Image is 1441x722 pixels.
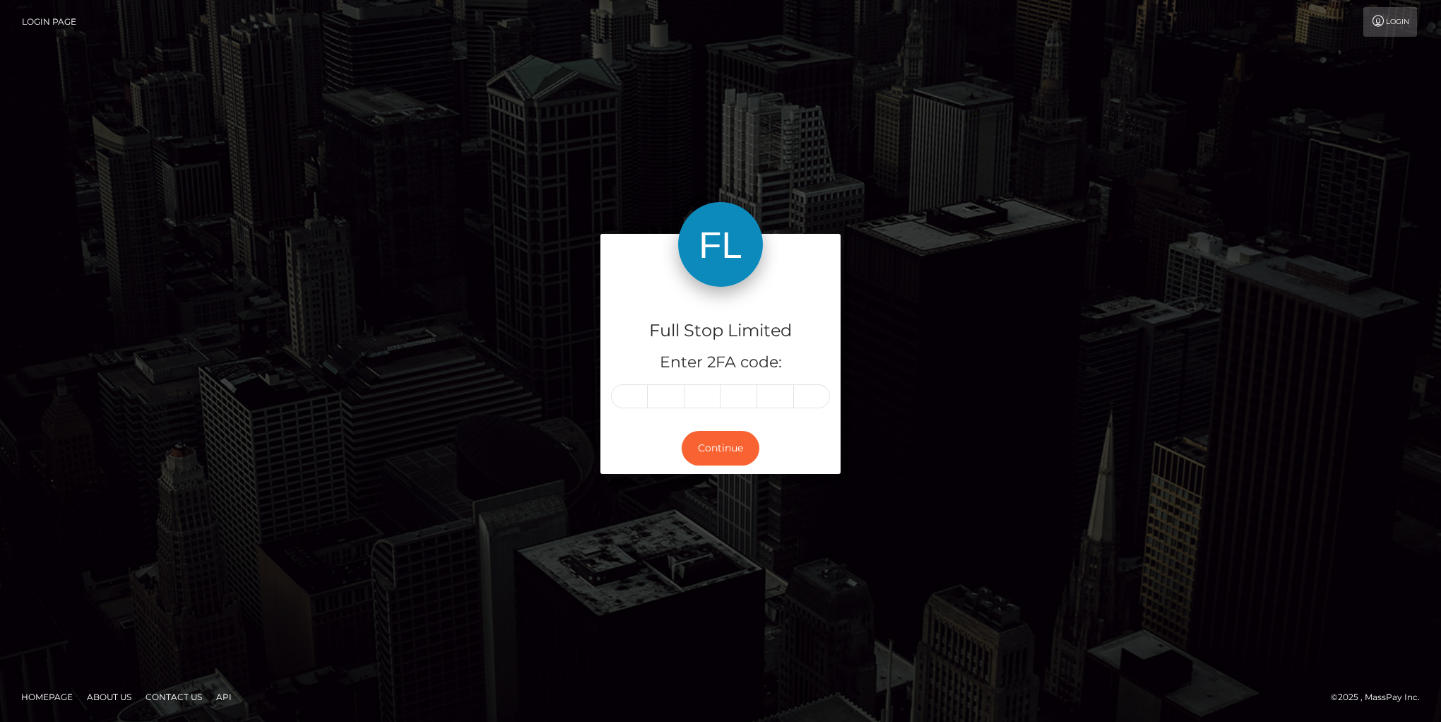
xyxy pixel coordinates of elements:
h5: Enter 2FA code: [611,352,830,374]
a: API [210,686,237,708]
h4: Full Stop Limited [611,319,830,343]
a: Contact Us [140,686,208,708]
a: Login [1363,7,1417,37]
a: About Us [81,686,137,708]
button: Continue [682,431,759,466]
a: Login Page [22,7,76,37]
div: © 2025 , MassPay Inc. [1331,690,1430,705]
img: Full Stop Limited [678,202,763,287]
a: Homepage [16,686,78,708]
